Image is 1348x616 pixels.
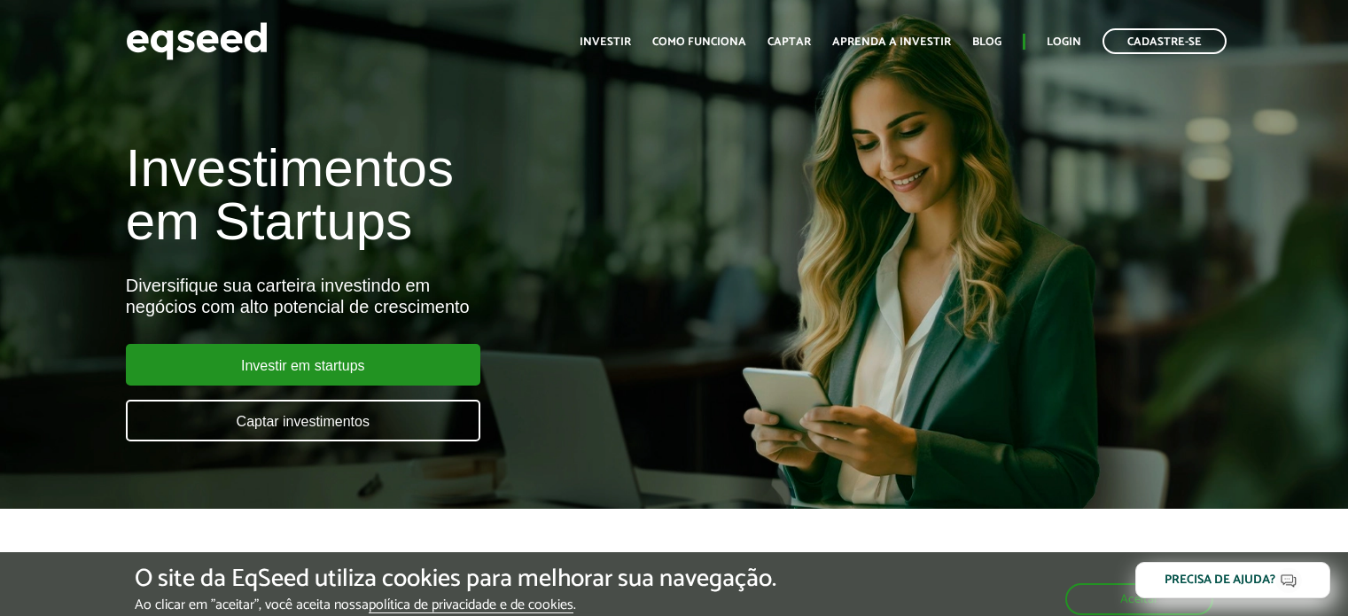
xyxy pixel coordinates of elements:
[1065,583,1213,615] button: Aceitar
[126,275,774,317] div: Diversifique sua carteira investindo em negócios com alto potencial de crescimento
[126,344,480,386] a: Investir em startups
[135,597,776,613] p: Ao clicar em "aceitar", você aceita nossa .
[126,18,268,65] img: EqSeed
[1047,36,1081,48] a: Login
[652,36,746,48] a: Como funciona
[126,400,480,441] a: Captar investimentos
[369,598,573,613] a: política de privacidade e de cookies
[768,36,811,48] a: Captar
[972,36,1001,48] a: Blog
[126,142,774,248] h1: Investimentos em Startups
[1103,28,1227,54] a: Cadastre-se
[135,565,776,593] h5: O site da EqSeed utiliza cookies para melhorar sua navegação.
[580,36,631,48] a: Investir
[832,36,951,48] a: Aprenda a investir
